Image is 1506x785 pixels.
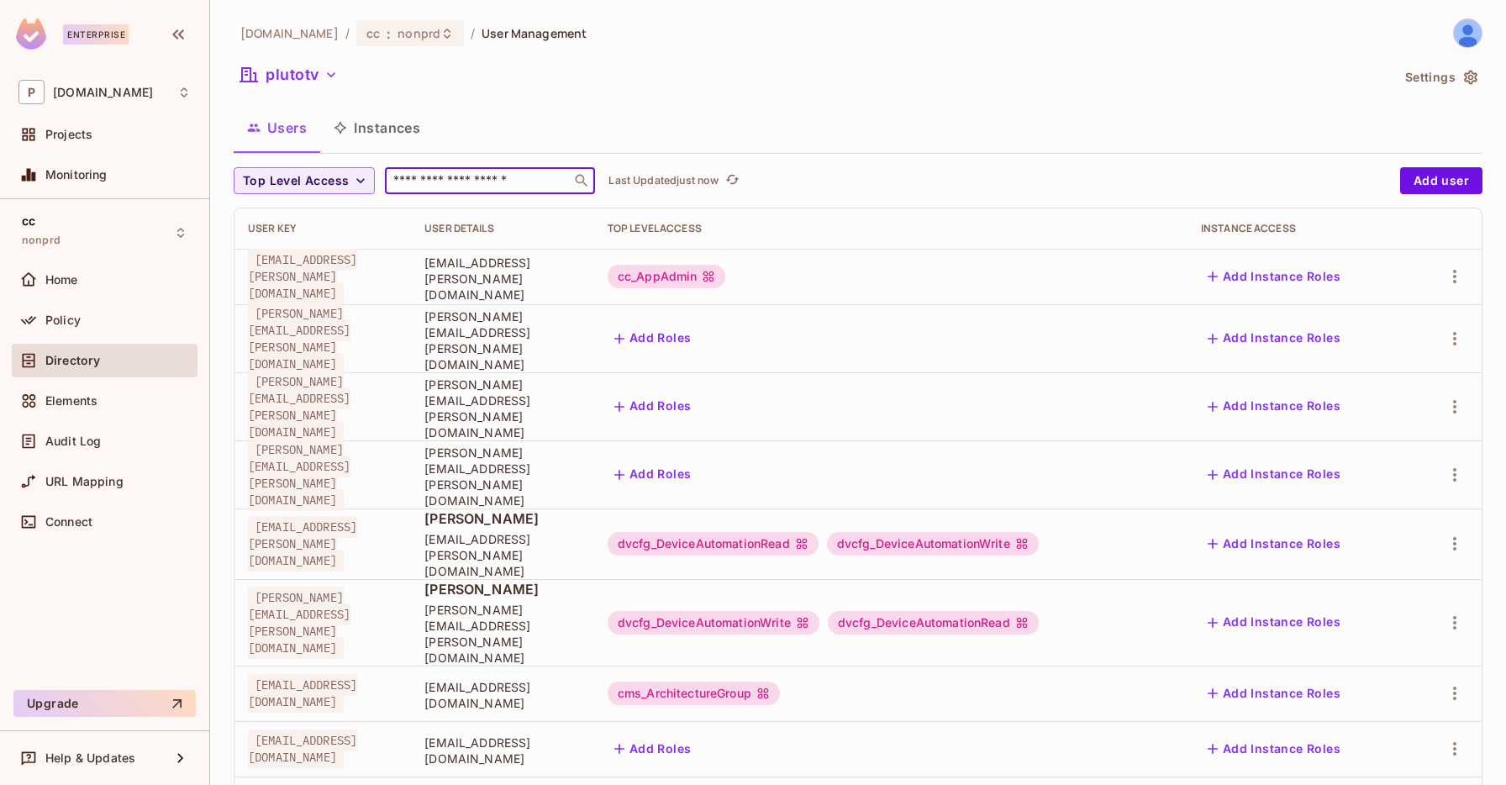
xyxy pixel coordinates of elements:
span: the active workspace [240,25,339,41]
div: cc_AppAdmin [608,265,726,288]
span: P [18,80,45,104]
span: [PERSON_NAME][EMAIL_ADDRESS][PERSON_NAME][DOMAIN_NAME] [248,439,350,511]
button: Users [234,107,320,149]
span: Click to refresh data [719,171,742,191]
button: Top Level Access [234,167,375,194]
button: Add Roles [608,461,698,488]
span: [EMAIL_ADDRESS][PERSON_NAME][DOMAIN_NAME] [424,255,581,303]
span: [PERSON_NAME][EMAIL_ADDRESS][PERSON_NAME][DOMAIN_NAME] [248,371,350,443]
div: Enterprise [63,24,129,45]
span: [EMAIL_ADDRESS][DOMAIN_NAME] [248,674,357,713]
span: Home [45,273,78,287]
span: Top Level Access [243,171,349,192]
span: [EMAIL_ADDRESS][PERSON_NAME][DOMAIN_NAME] [424,531,581,579]
span: [PERSON_NAME][EMAIL_ADDRESS][PERSON_NAME][DOMAIN_NAME] [424,377,581,440]
button: Add Instance Roles [1201,609,1347,636]
span: URL Mapping [45,475,124,488]
button: Add Instance Roles [1201,263,1347,290]
button: plutotv [234,61,345,88]
span: [EMAIL_ADDRESS][PERSON_NAME][DOMAIN_NAME] [248,516,357,572]
button: Add Instance Roles [1201,735,1347,762]
span: : [386,27,392,40]
span: Help & Updates [45,751,135,765]
div: Instance Access [1201,222,1398,235]
span: [PERSON_NAME][EMAIL_ADDRESS][PERSON_NAME][DOMAIN_NAME] [248,303,350,375]
button: Instances [320,107,434,149]
li: / [345,25,350,41]
p: Last Updated just now [608,174,719,187]
button: Add Roles [608,325,698,352]
div: cms_ArchitectureGroup [608,682,780,705]
span: [PERSON_NAME][EMAIL_ADDRESS][PERSON_NAME][DOMAIN_NAME] [424,602,581,666]
span: [EMAIL_ADDRESS][DOMAIN_NAME] [424,679,581,711]
span: nonprd [398,25,440,41]
li: / [471,25,475,41]
button: refresh [722,171,742,191]
span: [PERSON_NAME][EMAIL_ADDRESS][PERSON_NAME][DOMAIN_NAME] [248,587,350,659]
span: [PERSON_NAME] [424,580,581,598]
button: Add Roles [608,393,698,420]
img: Luis Albarenga [1454,19,1482,47]
span: [EMAIL_ADDRESS][DOMAIN_NAME] [248,730,357,768]
span: User Management [482,25,587,41]
div: dvcfg_DeviceAutomationRead [828,611,1039,635]
span: Connect [45,515,92,529]
span: [EMAIL_ADDRESS][PERSON_NAME][DOMAIN_NAME] [248,249,357,304]
button: Add Instance Roles [1201,393,1347,420]
button: Add Instance Roles [1201,680,1347,707]
div: User Details [424,222,581,235]
button: Upgrade [13,690,196,717]
span: cc [22,214,35,228]
span: refresh [725,172,740,189]
button: Add Instance Roles [1201,461,1347,488]
span: Monitoring [45,168,108,182]
span: nonprd [22,234,61,247]
div: User Key [248,222,398,235]
span: Projects [45,128,92,141]
span: [PERSON_NAME][EMAIL_ADDRESS][PERSON_NAME][DOMAIN_NAME] [424,308,581,372]
span: Elements [45,394,97,408]
div: dvcfg_DeviceAutomationRead [608,532,819,556]
span: Workspace: pluto.tv [53,86,153,99]
button: Add Roles [608,735,698,762]
div: Top Level Access [608,222,1174,235]
span: cc [366,25,380,41]
div: dvcfg_DeviceAutomationWrite [608,611,819,635]
span: [PERSON_NAME] [424,509,581,528]
span: [EMAIL_ADDRESS][DOMAIN_NAME] [424,735,581,767]
span: [PERSON_NAME][EMAIL_ADDRESS][PERSON_NAME][DOMAIN_NAME] [424,445,581,508]
button: Add Instance Roles [1201,530,1347,557]
span: Policy [45,313,81,327]
button: Add user [1400,167,1482,194]
span: Audit Log [45,435,101,448]
div: dvcfg_DeviceAutomationWrite [827,532,1039,556]
button: Settings [1398,64,1482,91]
span: Directory [45,354,100,367]
button: Add Instance Roles [1201,325,1347,352]
img: SReyMgAAAABJRU5ErkJggg== [16,18,46,50]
